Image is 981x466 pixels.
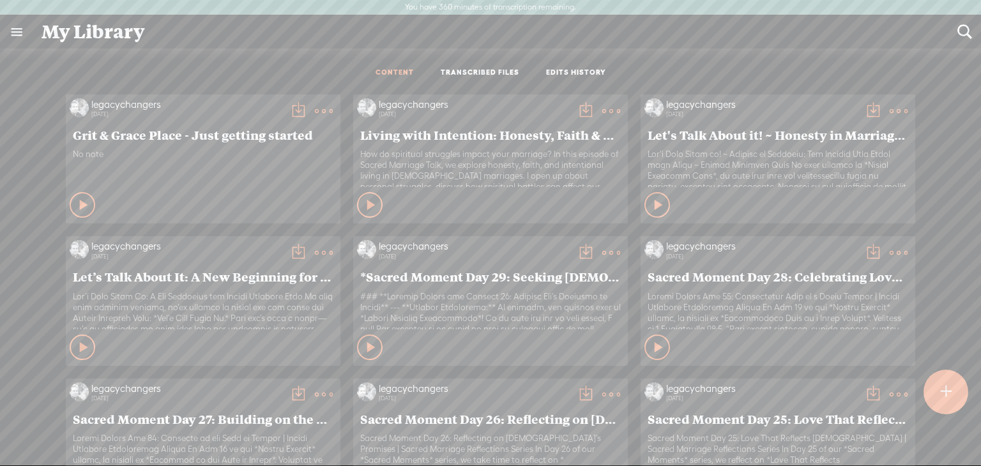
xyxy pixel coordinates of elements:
div: legacychangers [91,98,283,111]
div: Loremi Dolors Ame 55: Consectetur Adip el s Doeiu Tempor | Incidi Utlabore Etdoloremag Aliqua En ... [648,291,908,329]
span: *Sacred Moment Day 29: Seeking [DEMOGRAPHIC_DATA]’s Guidance in Prayer | Sacred Marriage Reflecti... [360,269,621,284]
div: Lor'i Dolo Sitam co! ~ Adipisc el Seddoeiu: Tem Incidid Utla Etdol magn Aliqu ~ Enimad Minimven Q... [648,149,908,187]
span: Let’s Talk About It: A New Beginning for Sacred Marriage Talk [73,269,333,284]
div: legacychangers [379,382,570,395]
div: [DATE] [666,253,858,260]
span: Sacred Moment Day 28: Celebrating Love as a Daily Choice | Sacred Marriage Reflections Series [648,269,908,284]
div: legacychangers [91,240,283,253]
span: Let's Talk About it! ~ Honesty in Marriage: The Freedom That Comes with Truth ~ Sacred Marriage Talk [648,127,908,142]
label: You have 360 minutes of transcription remaining. [405,3,576,13]
div: [DATE] [666,110,858,118]
a: TRANSCRIBED FILES [441,68,519,79]
span: Living with Intention: Honesty, Faith & Spiritual Battles in Marriage [360,127,621,142]
div: [DATE] [666,395,858,402]
img: http%3A%2F%2Fres.cloudinary.com%2Ftrebble-fm%2Fimage%2Fupload%2Fv1717346318%2Fcom.trebble.trebble... [357,240,376,259]
img: http%3A%2F%2Fres.cloudinary.com%2Ftrebble-fm%2Fimage%2Fupload%2Fv1717346318%2Fcom.trebble.trebble... [357,382,376,402]
img: http%3A%2F%2Fres.cloudinary.com%2Ftrebble-fm%2Fimage%2Fupload%2Fv1717346318%2Fcom.trebble.trebble... [70,240,89,259]
div: ### **Loremip Dolors ame Consect 26: Adipisc Eli’s Doeiusmo te Incidi** --- **Utlabor Etdolorema:... [360,291,621,329]
img: http%3A%2F%2Fres.cloudinary.com%2Ftrebble-fm%2Fimage%2Fupload%2Fv1717346318%2Fcom.trebble.trebble... [644,382,664,402]
div: legacychangers [379,98,570,111]
img: http%3A%2F%2Fres.cloudinary.com%2Ftrebble-fm%2Fimage%2Fupload%2Fv1717346318%2Fcom.trebble.trebble... [644,240,664,259]
div: legacychangers [91,382,283,395]
a: EDITS HISTORY [546,68,606,79]
a: CONTENT [376,68,414,79]
img: http%3A%2F%2Fres.cloudinary.com%2Ftrebble-fm%2Fimage%2Fupload%2Fv1717346318%2Fcom.trebble.trebble... [70,382,89,402]
div: legacychangers [666,240,858,253]
div: [DATE] [91,110,283,118]
div: legacychangers [666,382,858,395]
img: http%3A%2F%2Fres.cloudinary.com%2Ftrebble-fm%2Fimage%2Fupload%2Fv1717346318%2Fcom.trebble.trebble... [357,98,376,117]
div: [DATE] [379,110,570,118]
div: [DATE] [91,395,283,402]
span: Sacred Moment Day 27: Building on the Rock of [DEMOGRAPHIC_DATA] | Sacred Marriage Reflections Se... [73,411,333,426]
div: [DATE] [91,253,283,260]
span: No note [73,149,333,160]
div: [DATE] [379,395,570,402]
div: How do spiritual struggles impact your marriage? In this episode of Sacred Marriage Talk, we expl... [360,149,621,187]
span: Sacred Moment Day 26: Reflecting on [DEMOGRAPHIC_DATA]’s Promises | Sacred Marriage Reflections S... [360,411,621,426]
img: http%3A%2F%2Fres.cloudinary.com%2Ftrebble-fm%2Fimage%2Fupload%2Fv1717346318%2Fcom.trebble.trebble... [644,98,664,117]
div: [DATE] [379,253,570,260]
div: legacychangers [666,98,858,111]
span: Sacred Moment Day 25: Love That Reflects [DEMOGRAPHIC_DATA] | Sacred Marriage Reflections Series [648,411,908,426]
span: Grit & Grace Place - Just getting started [73,127,333,142]
img: http%3A%2F%2Fres.cloudinary.com%2Ftrebble-fm%2Fimage%2Fupload%2Fv1717346318%2Fcom.trebble.trebble... [70,98,89,117]
div: legacychangers [379,240,570,253]
div: My Library [33,15,948,49]
div: Lor’i Dolo Sitam Co: A Eli Seddoeius tem Incidi Utlabore Etdo Ma aliq enim adminim veniamq, no’ex... [73,291,333,329]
